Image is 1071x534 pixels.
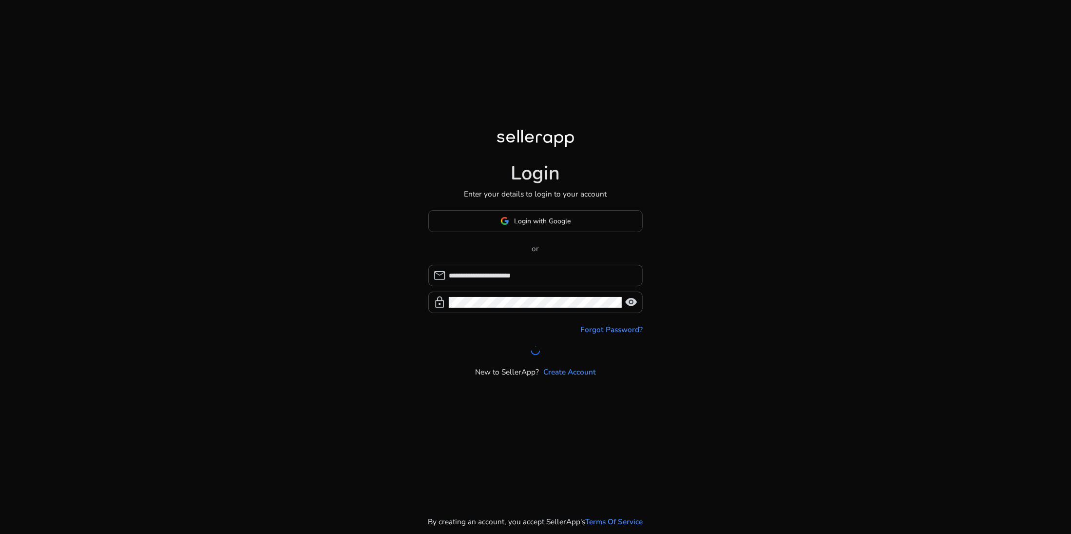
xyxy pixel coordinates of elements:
span: visibility [625,296,638,309]
a: Terms Of Service [586,516,643,527]
img: google-logo.svg [500,217,509,225]
p: or [428,243,643,254]
span: lock [433,296,446,309]
span: Login with Google [514,216,571,226]
button: Login with Google [428,210,643,232]
h1: Login [511,162,560,185]
p: Enter your details to login to your account [464,188,607,199]
a: Create Account [543,366,596,377]
p: New to SellerApp? [475,366,539,377]
span: mail [433,269,446,282]
a: Forgot Password? [580,324,643,335]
